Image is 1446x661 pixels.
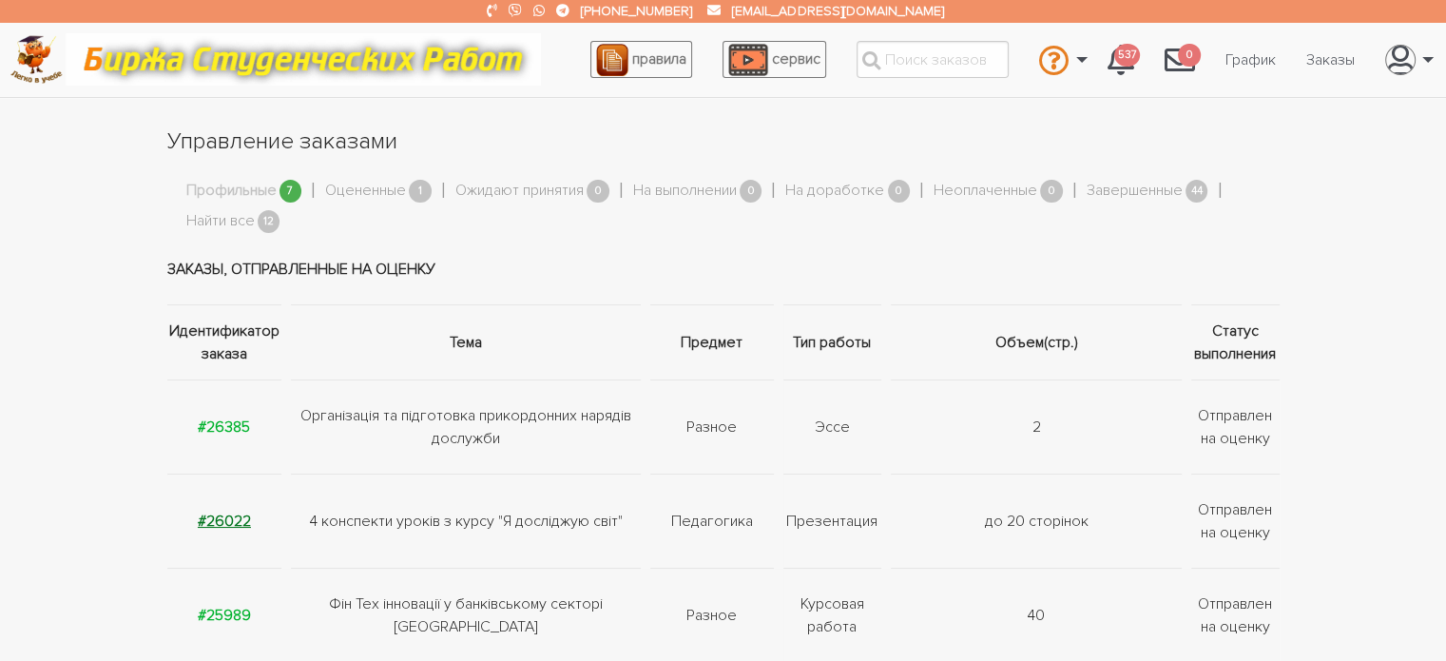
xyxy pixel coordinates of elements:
span: 12 [258,210,280,234]
span: 0 [740,180,762,204]
span: 0 [587,180,609,204]
a: [PHONE_NUMBER] [581,3,692,19]
a: сервис [723,41,826,78]
h1: Управление заказами [167,126,1280,158]
th: Тема [286,304,646,379]
a: [EMAIL_ADDRESS][DOMAIN_NAME] [732,3,943,19]
a: Профильные [186,179,277,204]
th: Тип работы [779,304,886,379]
td: 4 конспекти уроків з курсу "Я досліджую світ" [286,474,646,568]
a: 537 [1092,34,1149,86]
a: Завершенные [1087,179,1183,204]
span: 0 [1178,44,1201,68]
td: Презентация [779,474,886,568]
a: 0 [1149,34,1210,86]
input: Поиск заказов [857,41,1009,78]
span: правила [632,49,686,68]
a: #26022 [198,512,251,531]
img: logo-c4363faeb99b52c628a42810ed6dfb4293a56d4e4775eb116515dfe7f33672af.png [10,35,63,84]
td: Педагогика [646,474,779,568]
span: сервис [772,49,820,68]
th: Объем(стр.) [886,304,1186,379]
a: #26385 [198,418,250,437]
th: Предмет [646,304,779,379]
a: Заказы [1291,42,1370,78]
span: 7 [280,180,302,204]
a: Неоплаченные [934,179,1037,204]
a: На выполнении [633,179,737,204]
td: Разное [646,379,779,474]
span: 0 [888,180,911,204]
a: График [1210,42,1291,78]
span: 44 [1186,180,1208,204]
span: 0 [1040,180,1063,204]
img: motto-12e01f5a76059d5f6a28199ef077b1f78e012cfde436ab5cf1d4517935686d32.gif [66,33,541,86]
img: agreement_icon-feca34a61ba7f3d1581b08bc946b2ec1ccb426f67415f344566775c155b7f62c.png [596,44,628,76]
img: play_icon-49f7f135c9dc9a03216cfdbccbe1e3994649169d890fb554cedf0eac35a01ba8.png [728,44,768,76]
th: Идентификатор заказа [167,304,287,379]
th: Статус выполнения [1186,304,1279,379]
td: Заказы, отправленные на оценку [167,234,1280,305]
a: #25989 [198,606,251,625]
a: Оцененные [325,179,406,204]
td: Эссе [779,379,886,474]
a: На доработке [785,179,884,204]
a: правила [590,41,692,78]
td: Отправлен на оценку [1186,379,1279,474]
td: до 20 сторінок [886,474,1186,568]
td: Організація та підготовка прикордонних нарядів дослужби [286,379,646,474]
td: 2 [886,379,1186,474]
td: Отправлен на оценку [1186,474,1279,568]
a: Ожидают принятия [455,179,584,204]
span: 537 [1114,44,1140,68]
a: Найти все [186,209,255,234]
span: 1 [409,180,432,204]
